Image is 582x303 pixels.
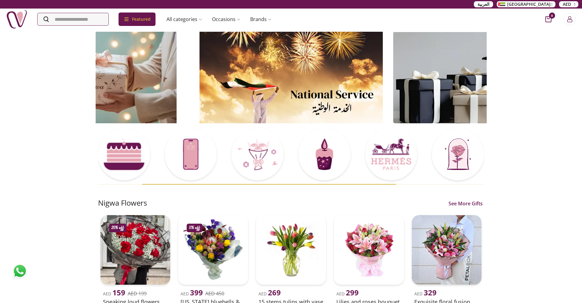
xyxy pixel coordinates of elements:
img: Nigwa-uae-gifts [6,9,27,30]
a: Card Thumbnail [98,128,150,182]
a: Card Thumbnail [165,128,217,182]
a: Card Thumbnail [365,128,417,182]
button: [GEOGRAPHIC_DATA] [497,1,555,7]
span: [GEOGRAPHIC_DATA] [507,1,551,7]
input: Search [38,13,108,25]
a: Occasions [207,13,245,25]
span: 399 [190,287,203,298]
a: Card Thumbnail [432,128,484,182]
span: 0 [549,13,555,19]
span: off [119,225,124,231]
button: Login [564,13,576,25]
img: uae-gifts-Texas bluebells & Rose Bouquet [178,215,248,285]
button: cart-button [545,16,551,22]
span: AED [181,291,203,297]
span: 299 [346,287,359,298]
a: Brands [245,13,276,25]
h2: Nigwa Flowers [98,198,147,208]
del: AED 199 [128,290,147,297]
img: uae-gifts-Speaking loud flowers [101,215,170,285]
img: uae-gifts-15 Stems Tulips with Vase [256,215,326,285]
span: 269 [268,287,281,298]
button: AED [559,1,578,7]
span: AED [336,291,359,297]
span: AED [103,291,125,297]
a: See More Gifts [447,200,484,207]
p: 11% [189,225,200,231]
a: All categories [162,13,207,25]
span: 159 [112,287,125,298]
img: whatsapp [12,263,27,279]
span: 329 [424,287,437,298]
del: AED 450 [205,290,224,297]
img: Arabic_dztd3n.png [498,2,505,6]
p: 20% [112,225,124,231]
img: uae-gifts-Lilies and Roses Bouquet [334,215,404,285]
a: Card Thumbnail [232,128,284,182]
span: AED [414,291,437,297]
a: Card Thumbnail [298,128,350,182]
span: off [195,225,200,231]
div: Featured [119,13,156,26]
span: AED [258,291,281,297]
span: AED [563,1,571,7]
span: العربية [478,1,489,7]
img: uae-gifts-Exquisite Floral Fusion [412,215,482,285]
